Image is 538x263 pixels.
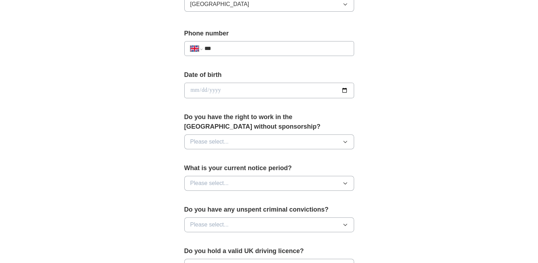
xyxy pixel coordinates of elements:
span: Please select... [190,179,229,188]
button: Please select... [184,176,354,191]
button: Please select... [184,217,354,232]
label: Do you have the right to work in the [GEOGRAPHIC_DATA] without sponsorship? [184,112,354,131]
label: Date of birth [184,70,354,80]
span: Please select... [190,138,229,146]
label: Phone number [184,29,354,38]
label: What is your current notice period? [184,163,354,173]
label: Do you hold a valid UK driving licence? [184,246,354,256]
span: Please select... [190,220,229,229]
label: Do you have any unspent criminal convictions? [184,205,354,214]
button: Please select... [184,134,354,149]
